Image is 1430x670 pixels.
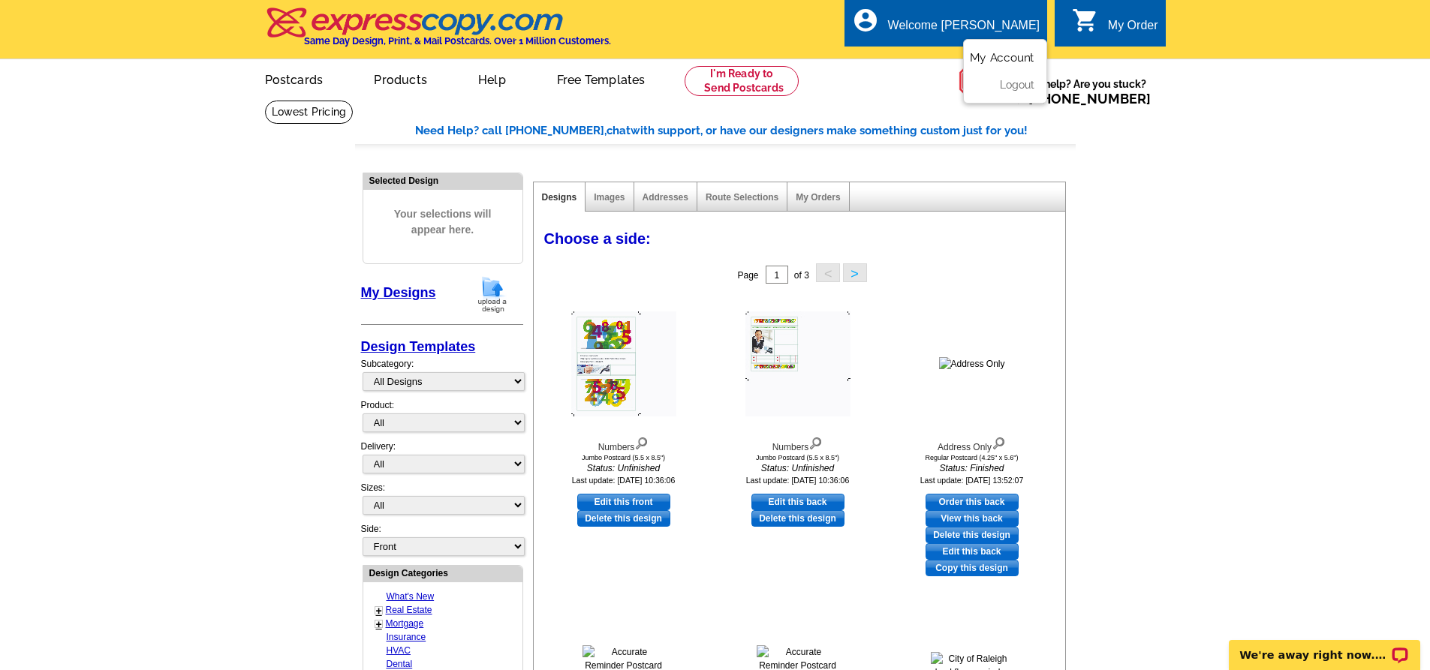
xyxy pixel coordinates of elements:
[1219,623,1430,670] iframe: LiveChat chat widget
[361,339,476,354] a: Design Templates
[375,191,511,253] span: Your selections will appear here.
[594,192,625,203] a: Images
[751,510,844,527] a: Delete this design
[577,494,670,510] a: use this design
[751,494,844,510] a: use this design
[1003,91,1151,107] span: Call
[363,173,522,188] div: Selected Design
[1072,7,1099,34] i: shopping_cart
[715,454,881,461] div: Jumbo Postcard (5.5 x 8.5")
[926,510,1019,527] a: View this back
[571,311,676,416] img: Numbers
[737,270,758,281] span: Page
[376,618,382,630] a: +
[1108,19,1158,40] div: My Order
[706,192,778,203] a: Route Selections
[473,275,512,314] img: upload-design
[745,311,850,416] img: Numbers
[541,461,706,475] i: Status: Unfinished
[386,618,424,629] a: Mortgage
[1072,17,1158,35] a: shopping_cart My Order
[387,632,426,642] a: Insurance
[852,7,879,34] i: account_circle
[843,263,867,282] button: >
[265,18,611,47] a: Same Day Design, Print, & Mail Postcards. Over 1 Million Customers.
[361,481,523,522] div: Sizes:
[808,434,823,450] img: view design details
[533,61,670,96] a: Free Templates
[926,560,1019,576] a: Copy this design
[542,192,577,203] a: Designs
[304,35,611,47] h4: Same Day Design, Print, & Mail Postcards. Over 1 Million Customers.
[363,566,522,580] div: Design Categories
[816,263,840,282] button: <
[361,285,436,300] a: My Designs
[938,357,1004,371] img: Address Only
[643,192,688,203] a: Addresses
[386,605,432,615] a: Real Estate
[361,440,523,481] div: Delivery:
[415,122,1076,140] div: Need Help? call [PHONE_NUMBER], with support, or have our designers make something custom just fo...
[920,476,1024,485] small: Last update: [DATE] 13:52:07
[387,645,411,656] a: HVAC
[577,510,670,527] a: Delete this design
[634,434,649,450] img: view design details
[361,357,523,398] div: Subcategory:
[926,527,1019,543] a: Delete this design
[794,270,809,281] span: of 3
[970,51,1034,65] a: My Account
[361,522,523,557] div: Side:
[607,124,631,137] span: chat
[541,454,706,461] div: Jumbo Postcard (5.5 x 8.5")
[926,543,1019,560] a: edit this design
[992,434,1006,450] img: view design details
[1000,79,1034,91] a: Logout
[541,434,706,454] div: Numbers
[544,230,651,247] span: Choose a side:
[715,434,881,454] div: Numbers
[890,461,1055,475] i: Status: Finished
[376,605,382,617] a: +
[715,461,881,475] i: Status: Unfinished
[454,61,530,96] a: Help
[361,398,523,440] div: Product:
[350,61,451,96] a: Products
[890,434,1055,454] div: Address Only
[1028,91,1151,107] a: [PHONE_NUMBER]
[926,494,1019,510] a: use this design
[796,192,840,203] a: My Orders
[387,659,413,669] a: Dental
[241,61,348,96] a: Postcards
[888,19,1040,40] div: Welcome [PERSON_NAME]
[1003,77,1158,107] span: Need help? Are you stuck?
[387,591,435,602] a: What's New
[572,476,676,485] small: Last update: [DATE] 10:36:06
[746,476,850,485] small: Last update: [DATE] 10:36:06
[959,59,1003,103] img: help
[890,454,1055,461] div: Regular Postcard (4.25" x 5.6")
